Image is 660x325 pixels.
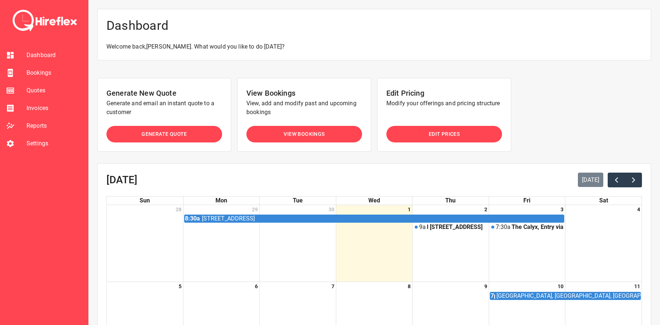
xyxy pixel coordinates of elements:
a: October 1, 2025 [406,205,412,214]
span: Bookings [27,68,82,77]
a: October 9, 2025 [483,282,489,291]
h6: Edit Pricing [386,87,502,99]
a: October 11, 2025 [633,282,642,291]
span: Edit Prices [429,130,460,139]
a: October 8, 2025 [406,282,412,291]
h2: [DATE] [106,174,137,186]
span: Quotes [27,86,82,95]
a: September 30, 2025 [327,205,336,214]
a: October 5, 2025 [177,282,183,291]
button: Previous month [608,173,625,187]
a: Wednesday [367,197,382,205]
a: September 29, 2025 [250,205,259,214]
div: l [STREET_ADDRESS] [427,224,488,230]
p: View, add and modify past and upcoming bookings [246,99,362,117]
div: [STREET_ADDRESS] [201,215,255,222]
td: September 29, 2025 [183,205,259,282]
a: October 3, 2025 [559,205,565,214]
h4: Dashboard [106,18,642,33]
h6: Generate New Quote [106,87,222,99]
button: [DATE] [578,173,604,187]
div: 7:30a [496,224,510,230]
a: October 2, 2025 [483,205,489,214]
a: Thursday [444,197,457,205]
td: October 4, 2025 [565,205,642,282]
span: Settings [27,139,82,148]
button: Next month [625,173,642,187]
a: Monday [214,197,229,205]
a: October 4, 2025 [636,205,642,214]
div: [GEOGRAPHIC_DATA], [GEOGRAPHIC_DATA], [GEOGRAPHIC_DATA], [GEOGRAPHIC_DATA] [496,292,640,300]
span: View Bookings [284,130,324,139]
p: Welcome back, [PERSON_NAME] . What would you like to do [DATE]? [106,42,642,51]
td: September 28, 2025 [107,205,183,282]
div: The Calyx, Entry via [GEOGRAPHIC_DATA] ([GEOGRAPHIC_DATA], [GEOGRAPHIC_DATA], [GEOGRAPHIC_DATA] [512,224,564,230]
a: October 7, 2025 [330,282,336,291]
td: October 2, 2025 [412,205,489,282]
a: Sunday [138,197,151,205]
a: October 6, 2025 [253,282,259,291]
div: 9a [419,224,426,230]
h6: View Bookings [246,87,362,99]
a: Saturday [598,197,610,205]
div: 8:30a [185,215,200,222]
p: Modify your offerings and pricing structure [386,99,502,108]
span: Dashboard [27,51,82,60]
td: October 3, 2025 [489,205,565,282]
p: Generate and email an instant quote to a customer [106,99,222,117]
td: October 1, 2025 [336,205,412,282]
a: Friday [522,197,532,205]
a: October 10, 2025 [556,282,565,291]
a: Tuesday [291,197,304,205]
span: Reports [27,121,82,130]
span: Generate Quote [141,130,187,139]
span: Invoices [27,104,82,113]
div: 7p [490,292,495,300]
td: September 30, 2025 [260,205,336,282]
a: September 28, 2025 [174,205,183,214]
